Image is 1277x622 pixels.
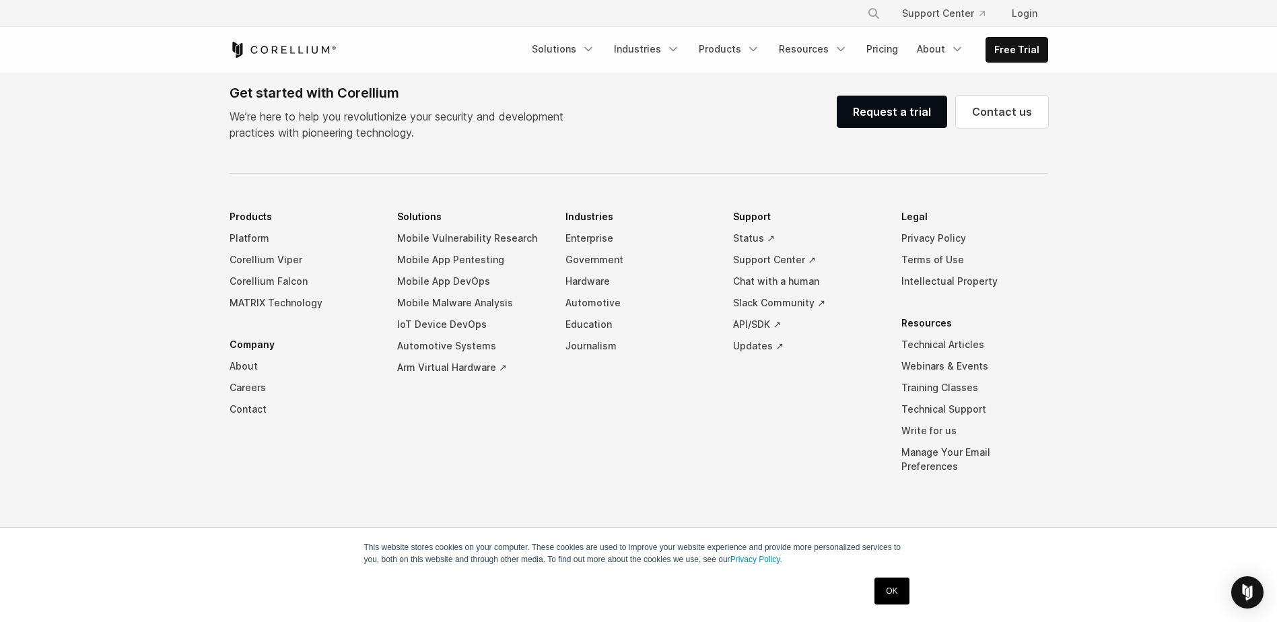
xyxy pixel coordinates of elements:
[901,249,1048,271] a: Terms of Use
[901,442,1048,477] a: Manage Your Email Preferences
[733,292,880,314] a: Slack Community ↗
[397,249,544,271] a: Mobile App Pentesting
[901,377,1048,399] a: Training Classes
[733,335,880,357] a: Updates ↗
[230,271,376,292] a: Corellium Falcon
[733,228,880,249] a: Status ↗
[230,292,376,314] a: MATRIX Technology
[891,1,996,26] a: Support Center
[901,420,1048,442] a: Write for us
[874,578,909,604] a: OK
[1231,576,1264,609] div: Open Intercom Messenger
[397,228,544,249] a: Mobile Vulnerability Research
[230,399,376,420] a: Contact
[851,1,1048,26] div: Navigation Menu
[733,249,880,271] a: Support Center ↗
[565,271,712,292] a: Hardware
[1001,1,1048,26] a: Login
[364,541,913,565] p: This website stores cookies on your computer. These cookies are used to improve your website expe...
[733,271,880,292] a: Chat with a human
[230,206,1048,497] div: Navigation Menu
[397,271,544,292] a: Mobile App DevOps
[858,37,906,61] a: Pricing
[909,37,972,61] a: About
[733,314,880,335] a: API/SDK ↗
[397,314,544,335] a: IoT Device DevOps
[230,228,376,249] a: Platform
[606,37,688,61] a: Industries
[956,96,1048,128] a: Contact us
[901,334,1048,355] a: Technical Articles
[771,37,856,61] a: Resources
[565,335,712,357] a: Journalism
[397,357,544,378] a: Arm Virtual Hardware ↗
[901,271,1048,292] a: Intellectual Property
[901,228,1048,249] a: Privacy Policy
[397,292,544,314] a: Mobile Malware Analysis
[524,37,1048,63] div: Navigation Menu
[901,355,1048,377] a: Webinars & Events
[230,83,574,103] div: Get started with Corellium
[230,42,337,58] a: Corellium Home
[230,355,376,377] a: About
[862,1,886,26] button: Search
[986,38,1047,62] a: Free Trial
[230,377,376,399] a: Careers
[565,314,712,335] a: Education
[730,555,782,564] a: Privacy Policy.
[837,96,947,128] a: Request a trial
[524,37,603,61] a: Solutions
[565,292,712,314] a: Automotive
[565,249,712,271] a: Government
[691,37,768,61] a: Products
[565,228,712,249] a: Enterprise
[397,335,544,357] a: Automotive Systems
[230,108,574,141] p: We’re here to help you revolutionize your security and development practices with pioneering tech...
[230,249,376,271] a: Corellium Viper
[901,399,1048,420] a: Technical Support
